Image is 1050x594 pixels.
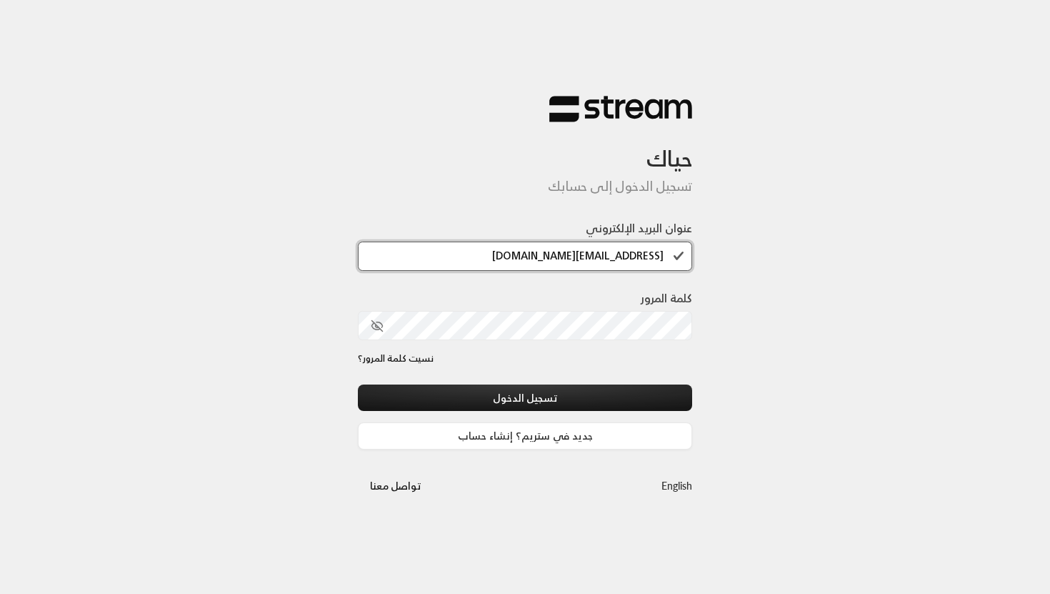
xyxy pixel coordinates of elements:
[358,179,692,194] h5: تسجيل الدخول إلى حسابك
[358,123,692,172] h3: حياك
[358,385,692,411] button: تسجيل الدخول
[365,314,389,338] button: toggle password visibility
[641,289,692,307] label: كلمة المرور
[358,477,433,495] a: تواصل معنا
[358,472,433,499] button: تواصل معنا
[358,352,434,366] a: نسيت كلمة المرور؟
[586,219,692,237] label: عنوان البريد الإلكتروني
[358,422,692,449] a: جديد في ستريم؟ إنشاء حساب
[549,95,692,123] img: Stream Logo
[358,242,692,271] input: اكتب بريدك الإلكتروني هنا
[661,472,692,499] a: English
